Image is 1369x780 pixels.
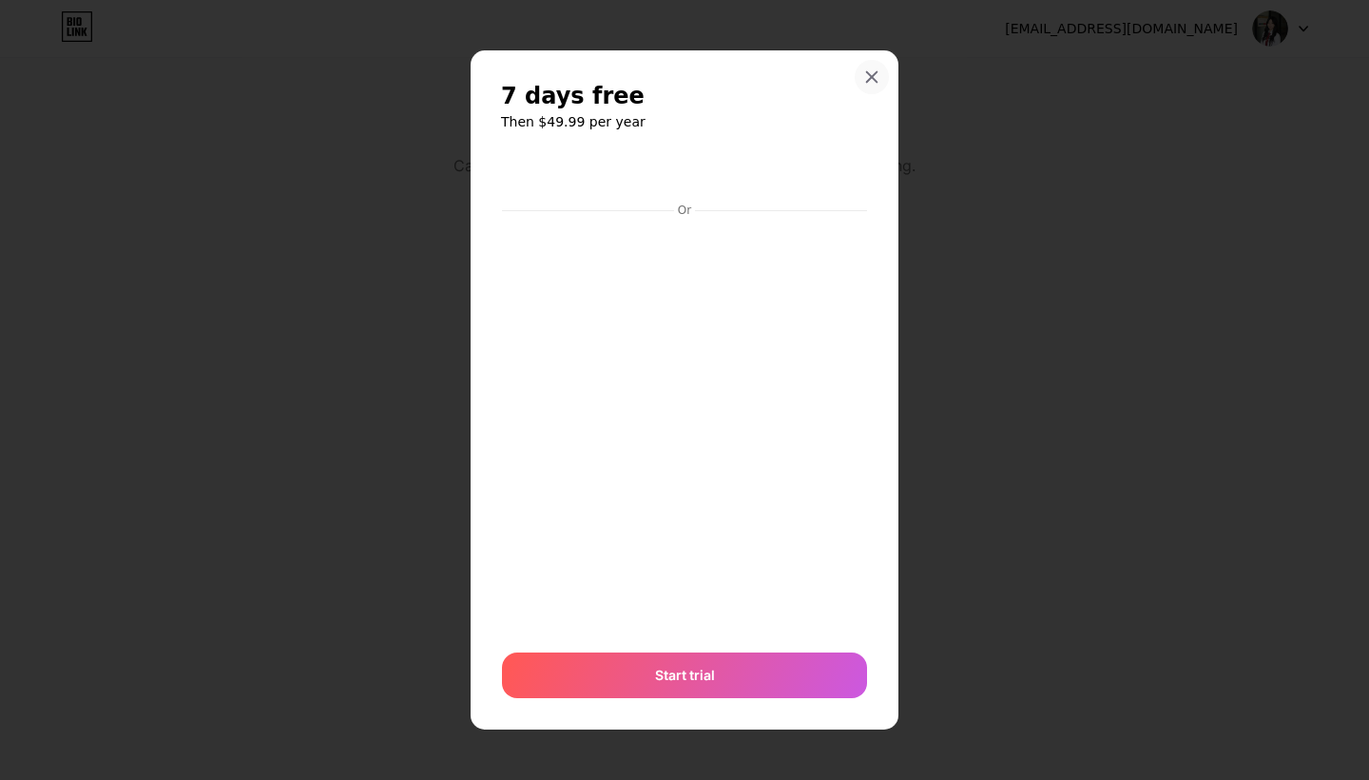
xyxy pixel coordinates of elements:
[501,112,868,131] h6: Then $49.99 per year
[655,665,715,685] span: Start trial
[498,220,871,633] iframe: Secure payment input frame
[501,81,645,111] span: 7 days free
[674,203,695,218] div: Or
[502,151,867,197] iframe: Secure payment button frame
